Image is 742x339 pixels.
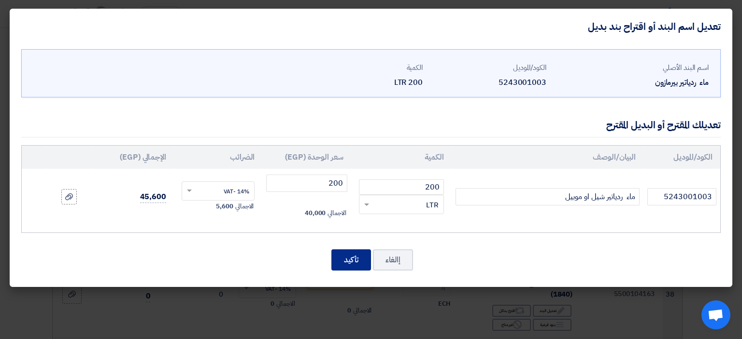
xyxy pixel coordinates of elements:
[93,146,174,169] th: الإجمالي (EGP)
[140,191,166,203] span: 45,600
[647,188,716,205] input: الموديل
[643,146,720,169] th: الكود/الموديل
[331,249,371,271] button: تأكيد
[359,179,444,195] input: RFQ_STEP1.ITEMS.2.AMOUNT_TITLE
[307,62,423,73] div: الكمية
[430,62,546,73] div: الكود/الموديل
[430,77,546,88] div: 5243001003
[554,62,709,73] div: اسم البند الأصلي
[328,208,346,218] span: الاجمالي
[216,202,233,211] span: 5,600
[235,202,254,211] span: الاجمالي
[606,118,721,132] div: تعديلك المقترح أو البديل المقترح
[262,146,351,169] th: سعر الوحدة (EGP)
[305,208,326,218] span: 40,000
[588,20,721,33] h4: تعديل اسم البند أو اقتراح بند بديل
[452,146,643,169] th: البيان/الوصف
[373,249,413,271] button: إالغاء
[456,188,640,205] input: Add Item Description
[701,300,730,329] div: دردشة مفتوحة
[307,77,423,88] div: 200 LTR
[182,181,255,201] ng-select: VAT
[426,200,439,211] span: LTR
[554,77,709,88] div: ماء ردياتير بيرمازون
[351,146,452,169] th: الكمية
[174,146,262,169] th: الضرائب
[266,175,347,192] input: أدخل سعر الوحدة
